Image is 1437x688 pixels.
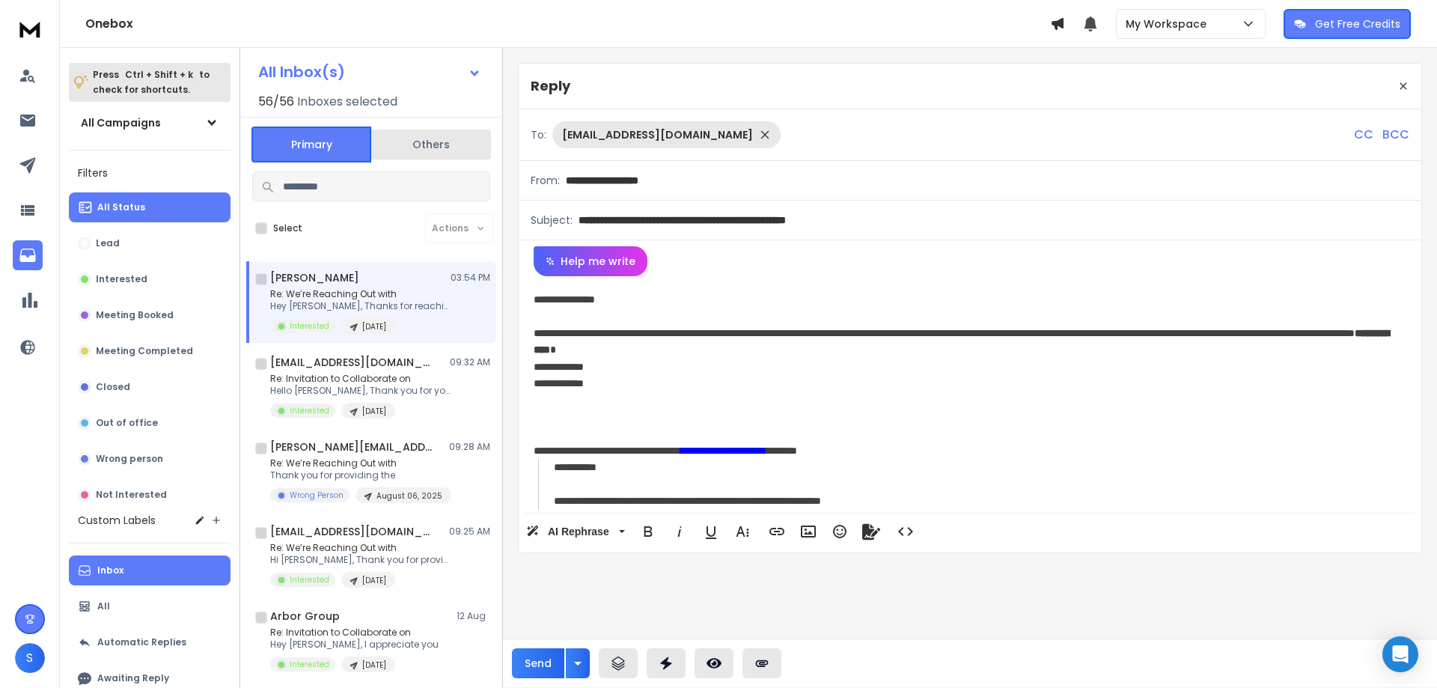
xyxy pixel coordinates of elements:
[69,192,231,222] button: All Status
[69,480,231,510] button: Not Interested
[15,643,45,673] button: S
[270,639,439,651] p: Hey [PERSON_NAME], I appreciate you
[270,373,450,385] p: Re: Invitation to Collaborate on
[69,264,231,294] button: Interested
[69,336,231,366] button: Meeting Completed
[362,406,386,417] p: [DATE]
[69,300,231,330] button: Meeting Booked
[270,439,435,454] h1: [PERSON_NAME][EMAIL_ADDRESS][PERSON_NAME][DOMAIN_NAME]
[562,127,753,142] p: [EMAIL_ADDRESS][DOMAIN_NAME]
[69,555,231,585] button: Inbox
[857,517,885,547] button: Signature
[270,554,450,566] p: Hi [PERSON_NAME], Thank you for providing
[523,517,628,547] button: AI Rephrase
[270,542,450,554] p: Re: We’re Reaching Out with
[69,372,231,402] button: Closed
[97,564,123,576] p: Inbox
[451,272,490,284] p: 03:54 PM
[634,517,662,547] button: Bold (Ctrl+B)
[97,636,186,648] p: Automatic Replies
[362,660,386,671] p: [DATE]
[246,57,493,87] button: All Inbox(s)
[362,575,386,586] p: [DATE]
[69,444,231,474] button: Wrong person
[97,672,169,684] p: Awaiting Reply
[362,321,386,332] p: [DATE]
[69,162,231,183] h3: Filters
[69,591,231,621] button: All
[273,222,302,234] label: Select
[545,526,612,538] span: AI Rephrase
[270,385,450,397] p: Hello [PERSON_NAME], Thank you for your
[123,66,195,83] span: Ctrl + Shift + k
[270,469,450,481] p: Thank you for providing the
[1284,9,1411,39] button: Get Free Credits
[96,309,174,321] p: Meeting Booked
[270,288,450,300] p: Re: We’re Reaching Out with
[290,490,344,501] p: Wrong Person
[826,517,854,547] button: Emoticons
[290,405,329,416] p: Interested
[96,345,193,357] p: Meeting Completed
[531,76,570,97] p: Reply
[376,490,442,502] p: August 06, 2025
[531,213,573,228] p: Subject:
[290,659,329,670] p: Interested
[78,513,156,528] h3: Custom Labels
[251,127,371,162] button: Primary
[81,115,161,130] h1: All Campaigns
[270,627,439,639] p: Re: Invitation to Collaborate on
[69,408,231,438] button: Out of office
[270,300,450,312] p: Hey [PERSON_NAME], Thanks for reaching
[96,237,120,249] p: Lead
[15,15,45,43] img: logo
[258,93,294,111] span: 56 / 56
[97,201,145,213] p: All Status
[93,67,210,97] p: Press to check for shortcuts.
[270,270,359,285] h1: [PERSON_NAME]
[270,524,435,539] h1: [EMAIL_ADDRESS][DOMAIN_NAME]
[891,517,920,547] button: Code View
[1382,126,1409,144] p: BCC
[1126,16,1212,31] p: My Workspace
[69,228,231,258] button: Lead
[531,173,560,188] p: From:
[96,489,167,501] p: Not Interested
[96,381,130,393] p: Closed
[728,517,757,547] button: More Text
[665,517,694,547] button: Italic (Ctrl+I)
[270,609,340,624] h1: Arbor Group
[270,457,450,469] p: Re: We’re Reaching Out with
[1382,636,1418,672] div: Open Intercom Messenger
[697,517,725,547] button: Underline (Ctrl+U)
[1354,126,1373,144] p: CC
[270,355,435,370] h1: [EMAIL_ADDRESS][DOMAIN_NAME]
[449,526,490,538] p: 09:25 AM
[763,517,791,547] button: Insert Link (Ctrl+K)
[97,600,110,612] p: All
[297,93,397,111] h3: Inboxes selected
[258,64,345,79] h1: All Inbox(s)
[96,273,147,285] p: Interested
[290,320,329,332] p: Interested
[449,441,490,453] p: 09:28 AM
[371,128,491,161] button: Others
[531,127,546,142] p: To:
[69,108,231,138] button: All Campaigns
[534,246,647,276] button: Help me write
[290,574,329,585] p: Interested
[96,453,163,465] p: Wrong person
[69,627,231,657] button: Automatic Replies
[85,15,1050,33] h1: Onebox
[96,417,158,429] p: Out of office
[794,517,823,547] button: Insert Image (Ctrl+P)
[450,356,490,368] p: 09:32 AM
[457,610,490,622] p: 12 Aug
[512,648,564,678] button: Send
[1315,16,1400,31] p: Get Free Credits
